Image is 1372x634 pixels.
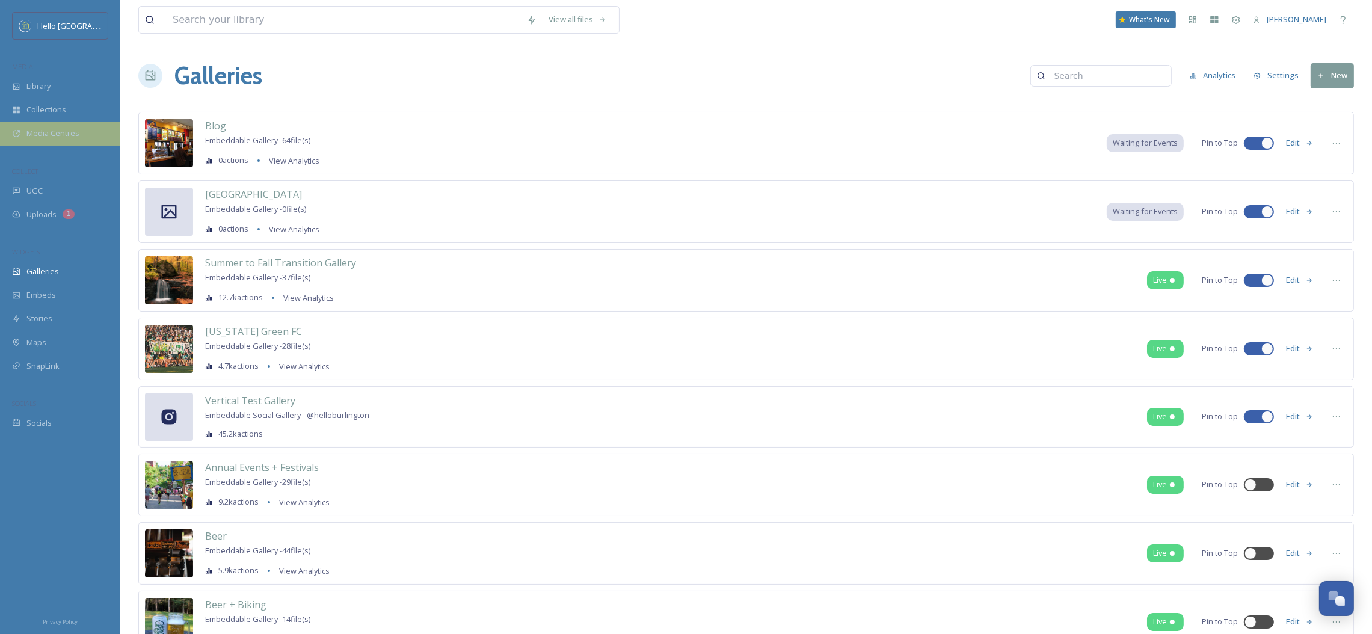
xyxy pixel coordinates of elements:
[1184,64,1242,87] button: Analytics
[43,618,78,626] span: Privacy Policy
[26,128,79,139] span: Media Centres
[1247,64,1305,87] button: Settings
[1153,547,1167,559] span: Live
[1153,343,1167,354] span: Live
[26,209,57,220] span: Uploads
[218,223,248,235] span: 0 actions
[269,224,319,235] span: View Analytics
[1247,64,1311,87] a: Settings
[1153,479,1167,490] span: Live
[145,325,193,373] img: 79015d3c-d7df-410f-b510-e496996b78a1.jpg
[218,155,248,166] span: 0 actions
[1153,274,1167,286] span: Live
[43,614,78,628] a: Privacy Policy
[205,394,295,407] span: Vertical Test Gallery
[1280,541,1320,565] button: Edit
[218,565,259,576] span: 5.9k actions
[19,20,31,32] img: images.png
[279,565,330,576] span: View Analytics
[273,564,330,578] a: View Analytics
[1048,64,1165,88] input: Search
[37,20,134,31] span: Hello [GEOGRAPHIC_DATA]
[273,495,330,509] a: View Analytics
[218,428,263,440] span: 45.2k actions
[263,222,319,236] a: View Analytics
[145,529,193,577] img: 223706eb-8b80-44c8-8c06-0a910c6d4697.jpg
[205,325,302,338] span: [US_STATE] Green FC
[273,359,330,374] a: View Analytics
[1116,11,1176,28] a: What's New
[543,8,613,31] a: View all files
[205,272,310,283] span: Embeddable Gallery - 37 file(s)
[269,155,319,166] span: View Analytics
[283,292,334,303] span: View Analytics
[218,292,263,303] span: 12.7k actions
[1202,206,1238,217] span: Pin to Top
[205,340,310,351] span: Embeddable Gallery - 28 file(s)
[1113,206,1178,217] span: Waiting for Events
[263,153,319,168] a: View Analytics
[26,185,43,197] span: UGC
[12,62,33,71] span: MEDIA
[218,360,259,372] span: 4.7k actions
[145,461,193,509] img: 0d2e6264-b91f-4649-9552-e7ab5f57849f.jpg
[279,497,330,508] span: View Analytics
[205,119,226,132] span: Blog
[205,135,310,146] span: Embeddable Gallery - 64 file(s)
[26,417,52,429] span: Socials
[26,104,66,115] span: Collections
[205,203,306,214] span: Embeddable Gallery - 0 file(s)
[145,119,193,167] img: 50376fc6-d3d9-4ef2-9d55-0798e182d988.jpg
[205,476,310,487] span: Embeddable Gallery - 29 file(s)
[26,313,52,324] span: Stories
[1113,137,1178,149] span: Waiting for Events
[205,545,310,556] span: Embeddable Gallery - 44 file(s)
[1280,131,1320,155] button: Edit
[1280,200,1320,223] button: Edit
[205,598,266,611] span: Beer + Biking
[205,256,356,269] span: Summer to Fall Transition Gallery
[26,360,60,372] span: SnapLink
[1311,63,1354,88] button: New
[26,289,56,301] span: Embeds
[1280,268,1320,292] button: Edit
[205,410,369,420] span: Embeddable Social Gallery - @ helloburlington
[205,614,310,624] span: Embeddable Gallery - 14 file(s)
[1280,610,1320,633] button: Edit
[12,399,36,408] span: SOCIALS
[26,266,59,277] span: Galleries
[12,167,38,176] span: COLLECT
[277,291,334,305] a: View Analytics
[1247,8,1332,31] a: [PERSON_NAME]
[1202,547,1238,559] span: Pin to Top
[1202,137,1238,149] span: Pin to Top
[1319,581,1354,616] button: Open Chat
[205,461,319,474] span: Annual Events + Festivals
[1153,411,1167,422] span: Live
[26,81,51,92] span: Library
[26,337,46,348] span: Maps
[1280,473,1320,496] button: Edit
[218,496,259,508] span: 9.2k actions
[167,7,521,33] input: Search your library
[205,529,227,543] span: Beer
[174,58,262,94] a: Galleries
[1280,337,1320,360] button: Edit
[279,361,330,372] span: View Analytics
[1280,405,1320,428] button: Edit
[1202,616,1238,627] span: Pin to Top
[1202,343,1238,354] span: Pin to Top
[205,188,302,201] span: [GEOGRAPHIC_DATA]
[1202,411,1238,422] span: Pin to Top
[12,247,40,256] span: WIDGETS
[1153,616,1167,627] span: Live
[1202,479,1238,490] span: Pin to Top
[1202,274,1238,286] span: Pin to Top
[1267,14,1326,25] span: [PERSON_NAME]
[63,209,75,219] div: 1
[1184,64,1248,87] a: Analytics
[145,256,193,304] img: a9bbed64-c5dd-45c5-bede-59ebb53956a8.jpg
